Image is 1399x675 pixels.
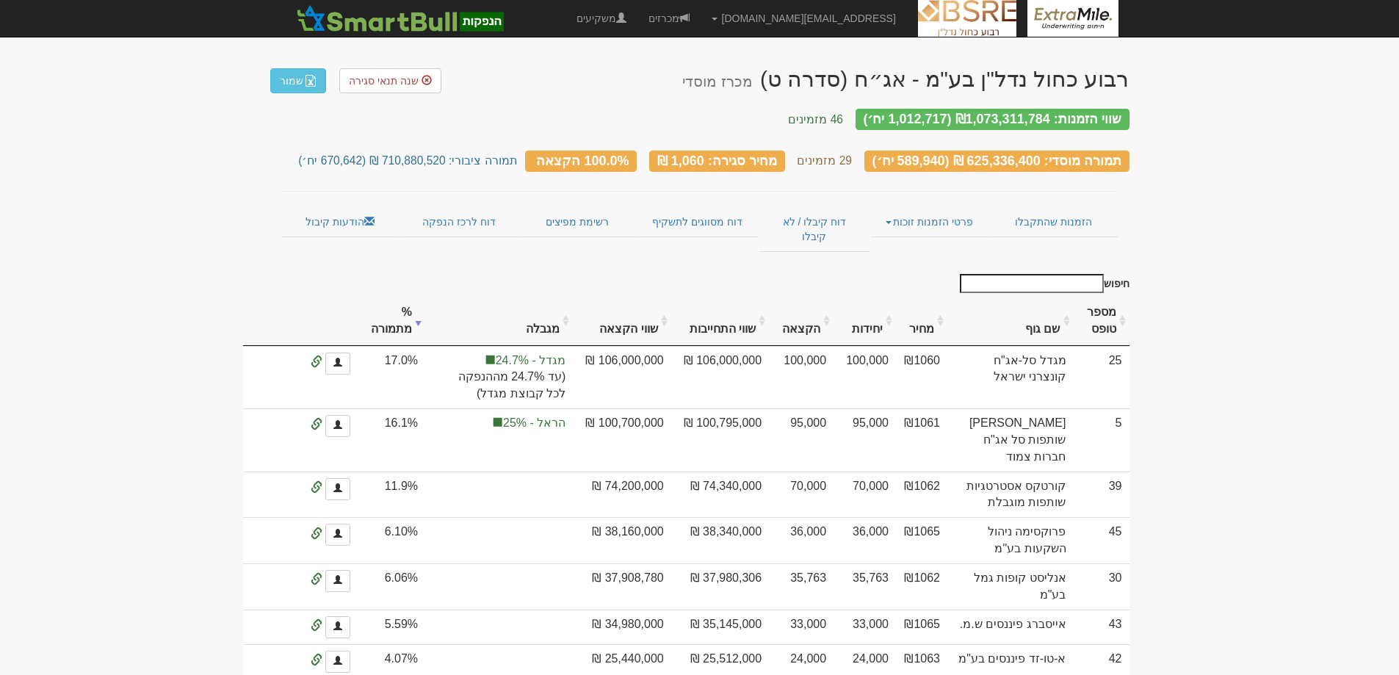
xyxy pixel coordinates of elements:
td: ₪1062 [896,563,947,610]
td: 100,000 [769,346,834,409]
div: שווי הזמנות: ₪1,073,311,784 (1,012,717 יח׳) [856,109,1129,130]
div: רבוע כחול נדל"ן בע"מ - אג״ח (סדרה ט) - הנפקה לציבור [682,67,1129,91]
td: 11.9% [358,472,425,518]
div: תמורה מוסדי: 625,336,400 ₪ (589,940 יח׳) [864,151,1129,172]
td: 35,145,000 ₪ [671,610,769,644]
th: % מתמורה: activate to sort column ascending [358,297,425,346]
input: חיפוש [960,274,1104,293]
a: רשימת מפיצים [518,206,635,237]
td: 36,000 [834,517,896,563]
td: 5.59% [358,610,425,644]
td: 25 [1074,346,1129,409]
td: 95,000 [769,408,834,472]
td: 37,980,306 ₪ [671,563,769,610]
td: 95,000 [834,408,896,472]
td: 100,700,000 ₪ [573,408,670,472]
td: ₪1062 [896,472,947,518]
td: 6.06% [358,563,425,610]
td: 70,000 [769,472,834,518]
td: 106,000,000 ₪ [671,346,769,409]
td: קורטקס אסטרטגיות שותפות מוגבלת [947,472,1074,518]
a: פרטי הזמנות זוכות [870,206,988,237]
label: חיפוש [955,274,1129,293]
th: שווי הקצאה: activate to sort column ascending [573,297,670,346]
td: אייסברג פיננסים ש.מ. [947,610,1074,644]
small: תמורה ציבורי: 710,880,520 ₪ (670,642 יח׳) [298,154,517,167]
a: שמור [270,68,326,93]
small: מכרז מוסדי [682,73,752,90]
td: פרוקסימה ניהול השקעות בע"מ [947,517,1074,563]
td: 74,200,000 ₪ [573,472,670,518]
td: 35,763 [834,563,896,610]
td: 6.10% [358,517,425,563]
td: 17.0% [358,346,425,409]
td: 39 [1074,472,1129,518]
a: שנה תנאי סגירה [339,68,441,93]
td: 45 [1074,517,1129,563]
td: 43 [1074,610,1129,644]
a: דוח מסווגים לתשקיף [636,206,759,237]
th: יחידות: activate to sort column ascending [834,297,896,346]
th: שווי התחייבות: activate to sort column ascending [671,297,769,346]
td: 70,000 [834,472,896,518]
img: SmartBull Logo [292,4,508,33]
td: הקצאה בפועל לקבוצה 'הראל' 16.1% [425,408,573,472]
td: הקצאה בפועל לקבוצה 'מגדל' 17.0% [425,346,573,409]
td: אנליסט קופות גמל בע"מ [947,563,1074,610]
td: 38,340,000 ₪ [671,517,769,563]
td: 100,000 [834,346,896,409]
a: הזמנות שהתקבלו [988,206,1118,237]
a: דוח לרכז הנפקה [400,206,518,237]
td: 33,000 [834,610,896,644]
td: ₪1060 [896,346,947,409]
th: הקצאה: activate to sort column ascending [769,297,834,346]
td: 30 [1074,563,1129,610]
a: דוח קיבלו / לא קיבלו [759,206,870,252]
td: ₪1065 [896,517,947,563]
td: 100,795,000 ₪ [671,408,769,472]
td: ₪1065 [896,610,947,644]
td: 5 [1074,408,1129,472]
td: 16.1% [358,408,425,472]
a: הודעות קיבול [281,206,400,237]
th: שם גוף : activate to sort column ascending [947,297,1074,346]
td: 34,980,000 ₪ [573,610,670,644]
th: מגבלה: activate to sort column ascending [425,297,573,346]
td: [PERSON_NAME] שותפות סל אג"ח חברות צמוד [947,408,1074,472]
span: (עד 24.7% מההנפקה לכל קבוצת מגדל) [433,369,565,403]
span: מגדל - 24.7% [433,353,565,369]
td: 37,908,780 ₪ [573,563,670,610]
td: סה״כ 38500 יחידות עבור פרוקסימה ניהול השקעות בע"מ 1065 ₪ [769,517,834,563]
td: מגדל סל-אג"ח קונצרני ישראל [947,346,1074,409]
small: 29 מזמינים [797,154,852,167]
td: 33,000 [769,610,834,644]
img: excel-file-white.png [305,75,317,87]
span: 100.0% הקצאה [536,153,629,167]
td: 35,763 [769,563,834,610]
td: ₪1061 [896,408,947,472]
td: 106,000,000 ₪ [573,346,670,409]
div: מחיר סגירה: 1,060 ₪ [649,151,785,172]
small: 46 מזמינים [788,113,843,126]
td: 38,160,000 ₪ [573,517,670,563]
span: שנה תנאי סגירה [349,75,419,87]
th: מספר טופס: activate to sort column ascending [1074,297,1129,346]
td: 74,340,000 ₪ [671,472,769,518]
th: מחיר : activate to sort column ascending [896,297,947,346]
span: הראל - 25% [433,415,565,432]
